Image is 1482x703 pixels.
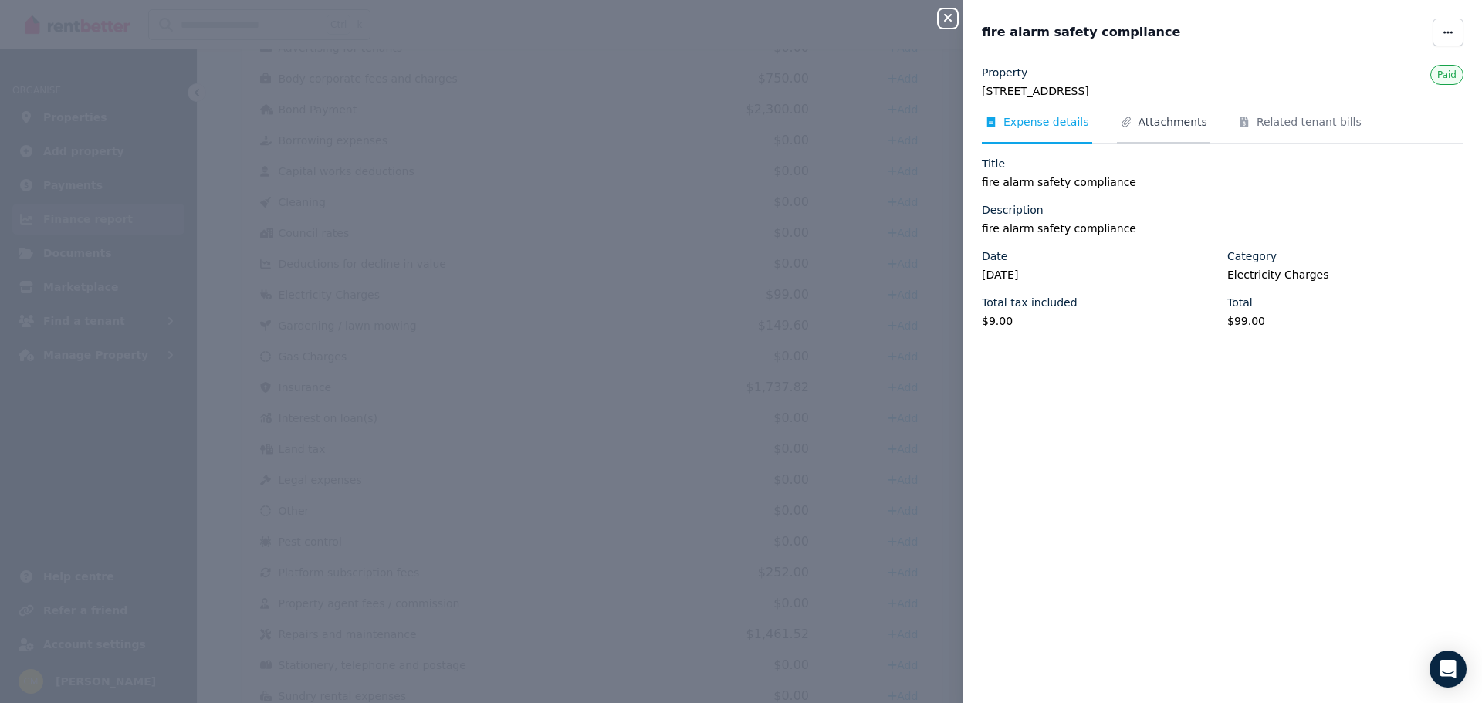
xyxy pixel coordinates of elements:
label: Total tax included [982,295,1078,310]
label: Category [1227,248,1277,264]
legend: fire alarm safety compliance [982,221,1463,236]
span: Expense details [1003,114,1089,130]
div: Open Intercom Messenger [1430,651,1467,688]
nav: Tabs [982,114,1463,144]
label: Total [1227,295,1253,310]
label: Property [982,65,1027,80]
span: fire alarm safety compliance [982,23,1180,42]
span: Paid [1437,69,1457,80]
legend: [DATE] [982,267,1218,282]
legend: fire alarm safety compliance [982,174,1463,190]
label: Title [982,156,1005,171]
span: Attachments [1139,114,1207,130]
legend: Electricity Charges [1227,267,1463,282]
label: Date [982,248,1007,264]
legend: [STREET_ADDRESS] [982,83,1463,99]
legend: $9.00 [982,313,1218,329]
span: Related tenant bills [1257,114,1362,130]
label: Description [982,202,1044,218]
legend: $99.00 [1227,313,1463,329]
